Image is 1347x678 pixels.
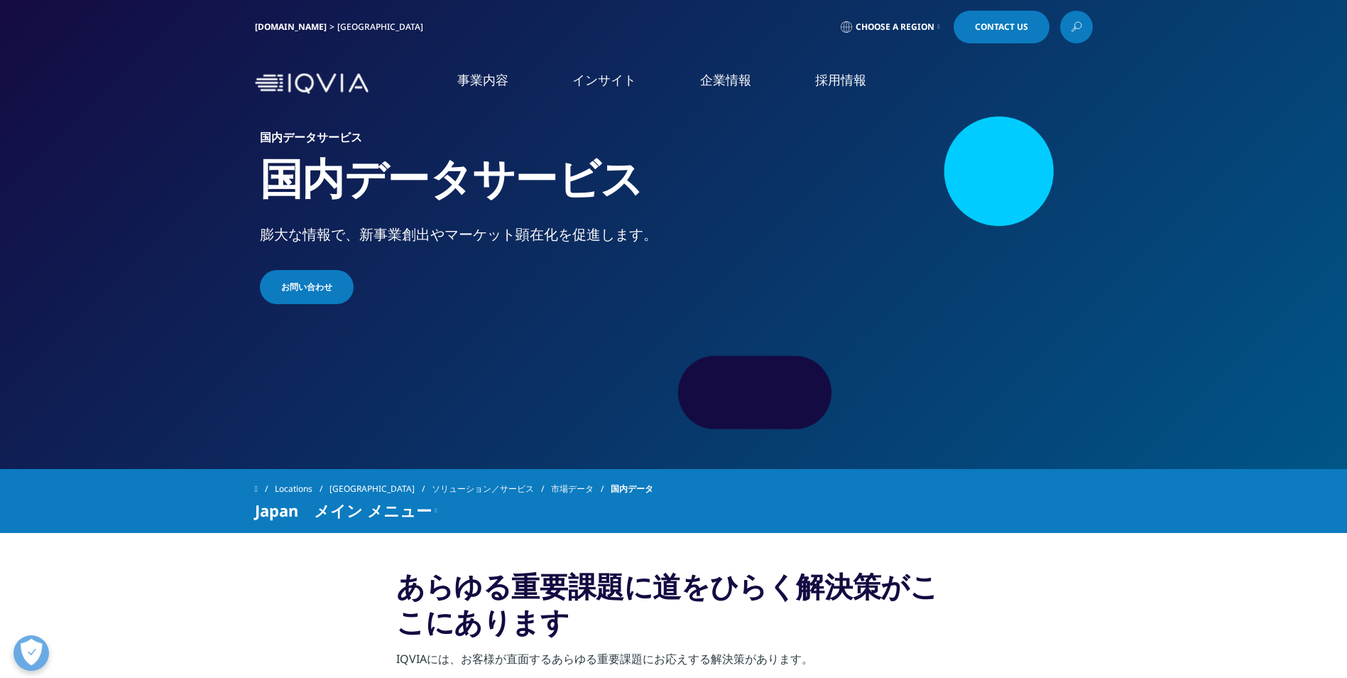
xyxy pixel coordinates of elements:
button: 優先設定センターを開く [13,635,49,671]
a: 事業内容 [457,71,508,89]
a: ソリューション／サービス [432,476,551,502]
a: 企業情報 [700,71,751,89]
a: [GEOGRAPHIC_DATA] [329,476,432,502]
a: お問い合わせ [260,270,354,304]
div: 膨大な情報で、新事業創出やマーケット顕在化を促進します。 [260,225,668,244]
div: [GEOGRAPHIC_DATA] [337,21,429,33]
span: 国内データ [611,476,653,502]
a: 市場データ [551,476,611,502]
a: 採用情報 [815,71,866,89]
a: インサイト [572,71,636,89]
nav: Primary [374,50,1093,117]
h1: 国内データサービス [260,151,668,225]
p: IQVIAには、お客様が直面するあらゆる重要課題にお応えする解決策があります。 [396,650,951,676]
span: Choose a Region [856,21,934,33]
img: 158_man-and-woman-looking-at-screen.jpg [707,131,1087,416]
h3: あらゆる重要課題に道をひらく解決策がここにあります [396,569,951,650]
a: Locations [275,476,329,502]
span: Japan メイン メニュー [255,502,432,519]
a: Contact Us [954,11,1049,43]
span: Contact Us [975,23,1028,31]
a: [DOMAIN_NAME] [255,21,327,33]
h6: 国内データサービス [260,131,668,151]
span: お問い合わせ [281,281,332,294]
